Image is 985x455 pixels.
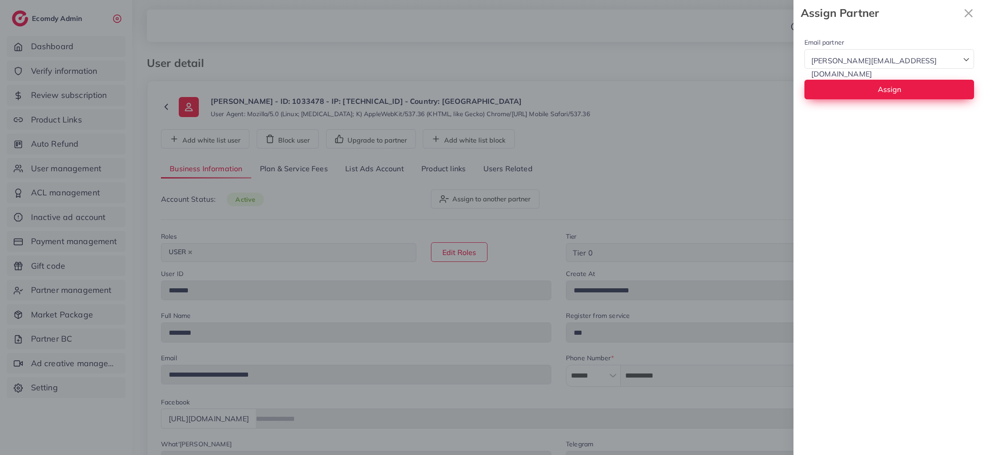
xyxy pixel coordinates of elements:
span: [PERSON_NAME][EMAIL_ADDRESS][DOMAIN_NAME] [809,54,959,81]
svg: x [959,4,978,22]
button: Close [959,4,978,22]
button: Assign [804,80,974,99]
strong: Assign Partner [801,5,959,21]
div: Search for option [804,49,974,69]
input: Search for option [809,81,959,95]
label: Email partner [804,38,844,47]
